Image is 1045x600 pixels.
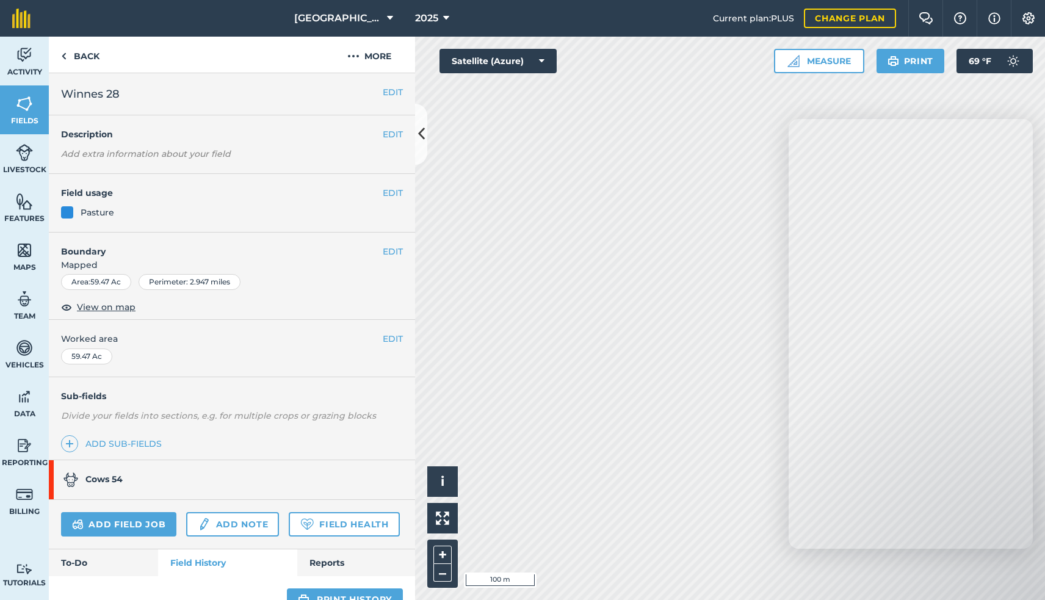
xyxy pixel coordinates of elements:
[789,119,1033,549] iframe: Intercom live chat
[988,11,1000,26] img: svg+xml;base64,PHN2ZyB4bWxucz0iaHR0cDovL3d3dy53My5vcmcvMjAwMC9zdmciIHdpZHRoPSIxNyIgaGVpZ2h0PSIxNy...
[774,49,864,73] button: Measure
[61,49,67,63] img: svg+xml;base64,PHN2ZyB4bWxucz0iaHR0cDovL3d3dy53My5vcmcvMjAwMC9zdmciIHdpZHRoPSI5IiBoZWlnaHQ9IjI0Ii...
[383,245,403,258] button: EDIT
[439,49,557,73] button: Satellite (Azure)
[63,472,78,487] img: svg+xml;base64,PD94bWwgdmVyc2lvbj0iMS4wIiBlbmNvZGluZz0idXRmLTgiPz4KPCEtLSBHZW5lcmF0b3I6IEFkb2JlIE...
[289,512,399,537] a: Field Health
[297,549,415,576] a: Reports
[888,54,899,68] img: svg+xml;base64,PHN2ZyB4bWxucz0iaHR0cDovL3d3dy53My5vcmcvMjAwMC9zdmciIHdpZHRoPSIxOSIgaGVpZ2h0PSIyNC...
[49,460,403,499] a: Cows 54
[49,258,415,272] span: Mapped
[186,512,279,537] a: Add note
[49,549,158,576] a: To-Do
[61,300,72,314] img: svg+xml;base64,PHN2ZyB4bWxucz0iaHR0cDovL3d3dy53My5vcmcvMjAwMC9zdmciIHdpZHRoPSIxOCIgaGVpZ2h0PSIyNC...
[61,85,120,103] span: Winnes 28
[953,12,967,24] img: A question mark icon
[427,466,458,497] button: i
[383,186,403,200] button: EDIT
[61,512,176,537] a: Add field job
[61,128,403,141] h4: Description
[16,436,33,455] img: svg+xml;base64,PD94bWwgdmVyc2lvbj0iMS4wIiBlbmNvZGluZz0idXRmLTgiPz4KPCEtLSBHZW5lcmF0b3I6IEFkb2JlIE...
[61,148,231,159] em: Add extra information about your field
[1001,49,1025,73] img: svg+xml;base64,PD94bWwgdmVyc2lvbj0iMS4wIiBlbmNvZGluZz0idXRmLTgiPz4KPCEtLSBHZW5lcmF0b3I6IEFkb2JlIE...
[72,517,84,532] img: svg+xml;base64,PD94bWwgdmVyc2lvbj0iMS4wIiBlbmNvZGluZz0idXRmLTgiPz4KPCEtLSBHZW5lcmF0b3I6IEFkb2JlIE...
[85,474,123,485] strong: Cows 54
[49,37,112,73] a: Back
[61,410,376,421] em: Divide your fields into sections, e.g. for multiple crops or grazing blocks
[16,290,33,308] img: svg+xml;base64,PD94bWwgdmVyc2lvbj0iMS4wIiBlbmNvZGluZz0idXRmLTgiPz4KPCEtLSBHZW5lcmF0b3I6IEFkb2JlIE...
[919,12,933,24] img: Two speech bubbles overlapping with the left bubble in the forefront
[12,9,31,28] img: fieldmargin Logo
[713,12,794,25] span: Current plan : PLUS
[324,37,415,73] button: More
[81,206,114,219] div: Pasture
[1021,12,1036,24] img: A cog icon
[969,49,991,73] span: 69 ° F
[61,435,167,452] a: Add sub-fields
[61,332,403,345] span: Worked area
[294,11,382,26] span: [GEOGRAPHIC_DATA]
[441,474,444,489] span: i
[65,436,74,451] img: svg+xml;base64,PHN2ZyB4bWxucz0iaHR0cDovL3d3dy53My5vcmcvMjAwMC9zdmciIHdpZHRoPSIxNCIgaGVpZ2h0PSIyNC...
[139,274,240,290] div: Perimeter : 2.947 miles
[197,517,211,532] img: svg+xml;base64,PD94bWwgdmVyc2lvbj0iMS4wIiBlbmNvZGluZz0idXRmLTgiPz4KPCEtLSBHZW5lcmF0b3I6IEFkb2JlIE...
[16,95,33,113] img: svg+xml;base64,PHN2ZyB4bWxucz0iaHR0cDovL3d3dy53My5vcmcvMjAwMC9zdmciIHdpZHRoPSI1NiIgaGVpZ2h0PSI2MC...
[49,233,383,258] h4: Boundary
[383,128,403,141] button: EDIT
[16,563,33,575] img: svg+xml;base64,PD94bWwgdmVyc2lvbj0iMS4wIiBlbmNvZGluZz0idXRmLTgiPz4KPCEtLSBHZW5lcmF0b3I6IEFkb2JlIE...
[347,49,360,63] img: svg+xml;base64,PHN2ZyB4bWxucz0iaHR0cDovL3d3dy53My5vcmcvMjAwMC9zdmciIHdpZHRoPSIyMCIgaGVpZ2h0PSIyNC...
[61,274,131,290] div: Area : 59.47 Ac
[16,388,33,406] img: svg+xml;base64,PD94bWwgdmVyc2lvbj0iMS4wIiBlbmNvZGluZz0idXRmLTgiPz4KPCEtLSBHZW5lcmF0b3I6IEFkb2JlIE...
[16,241,33,259] img: svg+xml;base64,PHN2ZyB4bWxucz0iaHR0cDovL3d3dy53My5vcmcvMjAwMC9zdmciIHdpZHRoPSI1NiIgaGVpZ2h0PSI2MC...
[433,564,452,582] button: –
[61,186,383,200] h4: Field usage
[415,11,438,26] span: 2025
[16,485,33,504] img: svg+xml;base64,PD94bWwgdmVyc2lvbj0iMS4wIiBlbmNvZGluZz0idXRmLTgiPz4KPCEtLSBHZW5lcmF0b3I6IEFkb2JlIE...
[77,300,136,314] span: View on map
[16,192,33,211] img: svg+xml;base64,PHN2ZyB4bWxucz0iaHR0cDovL3d3dy53My5vcmcvMjAwMC9zdmciIHdpZHRoPSI1NiIgaGVpZ2h0PSI2MC...
[16,46,33,64] img: svg+xml;base64,PD94bWwgdmVyc2lvbj0iMS4wIiBlbmNvZGluZz0idXRmLTgiPz4KPCEtLSBHZW5lcmF0b3I6IEFkb2JlIE...
[158,549,297,576] a: Field History
[956,49,1033,73] button: 69 °F
[383,332,403,345] button: EDIT
[16,339,33,357] img: svg+xml;base64,PD94bWwgdmVyc2lvbj0iMS4wIiBlbmNvZGluZz0idXRmLTgiPz4KPCEtLSBHZW5lcmF0b3I6IEFkb2JlIE...
[49,389,415,403] h4: Sub-fields
[877,49,945,73] button: Print
[383,85,403,99] button: EDIT
[804,9,896,28] a: Change plan
[436,511,449,525] img: Four arrows, one pointing top left, one top right, one bottom right and the last bottom left
[16,143,33,162] img: svg+xml;base64,PD94bWwgdmVyc2lvbj0iMS4wIiBlbmNvZGluZz0idXRmLTgiPz4KPCEtLSBHZW5lcmF0b3I6IEFkb2JlIE...
[1003,558,1033,588] iframe: Intercom live chat
[433,546,452,564] button: +
[61,300,136,314] button: View on map
[787,55,800,67] img: Ruler icon
[61,349,112,364] div: 59.47 Ac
